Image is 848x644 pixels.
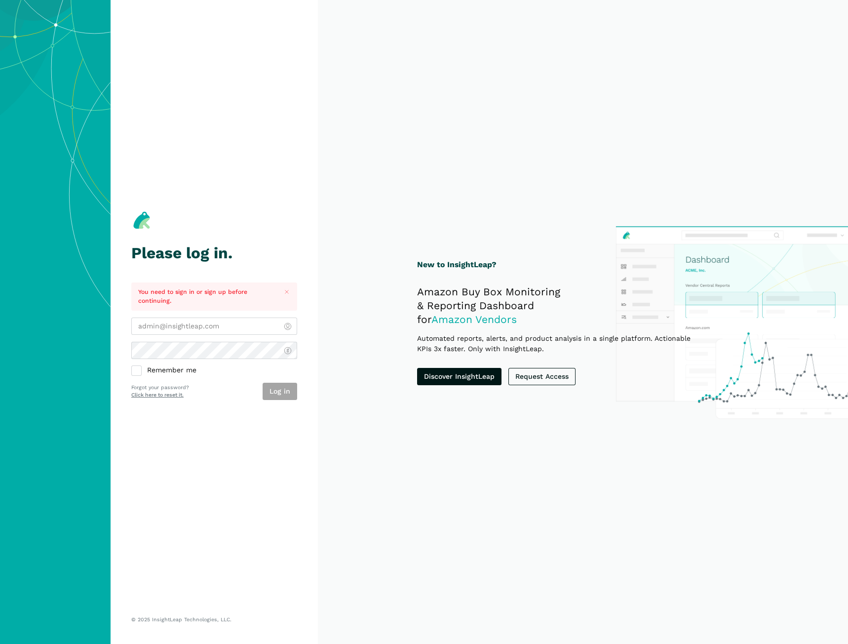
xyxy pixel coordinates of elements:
[417,285,706,326] h2: Amazon Buy Box Monitoring & Reporting Dashboard for
[417,368,501,385] a: Discover InsightLeap
[417,259,706,271] h1: New to InsightLeap?
[431,313,517,325] span: Amazon Vendors
[417,333,706,354] p: Automated reports, alerts, and product analysis in a single platform. Actionable KPIs 3x faster. ...
[281,286,293,298] button: Close
[131,392,184,398] a: Click here to reset it.
[131,366,297,375] label: Remember me
[131,384,189,392] p: Forgot your password?
[131,244,297,262] h1: Please log in.
[131,616,297,623] p: © 2025 InsightLeap Technologies, LLC.
[138,287,274,306] p: You need to sign in or sign up before continuing.
[508,368,576,385] a: Request Access
[131,318,297,335] input: admin@insightleap.com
